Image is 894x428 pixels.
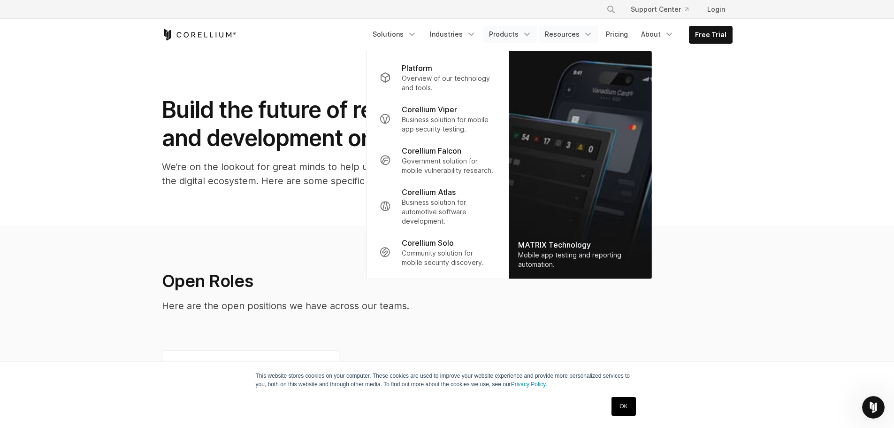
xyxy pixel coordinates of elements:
a: About [635,26,680,43]
p: Corellium Viper [402,104,457,115]
a: Free Trial [689,26,732,43]
a: Resources [539,26,598,43]
img: Matrix_WebNav_1x [509,51,651,279]
p: Community solution for mobile security discovery. [402,249,495,267]
button: Search [603,1,619,18]
iframe: Intercom live chat [862,396,885,419]
a: Corellium Solo Community solution for mobile security discovery. [372,232,503,273]
a: Support Center [623,1,696,18]
p: Here are the open positions we have across our teams. [162,299,585,313]
a: Corellium Falcon Government solution for mobile vulnerability research. [372,140,503,181]
div: Mobile app testing and reporting automation. [518,250,642,269]
h1: Build the future of research, testing and development on Arm. [162,96,537,152]
p: Overview of our technology and tools. [402,74,495,93]
p: Corellium Atlas [402,187,456,198]
a: Corellium Viper Business solution for mobile app security testing. [372,98,503,140]
a: Industries [424,26,481,43]
a: Corellium Home [162,29,237,40]
a: OK [611,397,635,416]
p: We’re on the lookout for great minds to help us deliver stellar experiences across the digital ec... [162,160,537,188]
div: MATRIX Technology [518,239,642,250]
p: Business solution for mobile app security testing. [402,115,495,134]
a: MATRIX Technology Mobile app testing and reporting automation. [509,51,651,279]
a: Pricing [600,26,634,43]
p: Corellium Falcon [402,145,461,156]
a: Solutions [367,26,422,43]
h2: Open Roles [162,271,585,291]
a: Products [483,26,537,43]
p: Business solution for automotive software development. [402,198,495,226]
div: Navigation Menu [367,26,733,44]
a: Login [700,1,733,18]
div: Navigation Menu [595,1,733,18]
a: Privacy Policy. [511,381,547,388]
p: Corellium Solo [402,237,454,249]
a: Corellium Atlas Business solution for automotive software development. [372,181,503,232]
p: Platform [402,62,432,74]
a: Platform Overview of our technology and tools. [372,57,503,98]
p: This website stores cookies on your computer. These cookies are used to improve your website expe... [256,372,639,389]
p: Government solution for mobile vulnerability research. [402,156,495,175]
